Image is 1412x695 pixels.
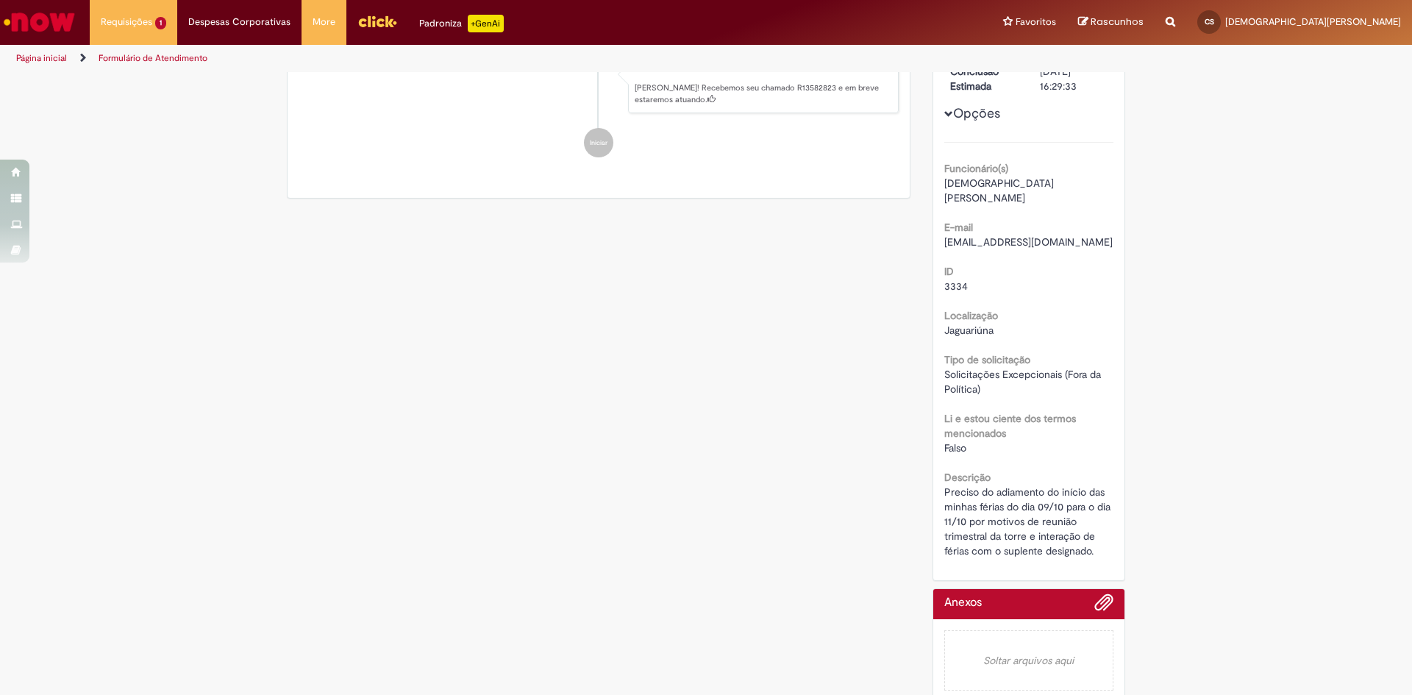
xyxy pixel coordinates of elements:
[635,82,891,105] p: [PERSON_NAME]! Recebemos seu chamado R13582823 e em breve estaremos atuando.
[155,17,166,29] span: 1
[1,7,77,37] img: ServiceNow
[419,15,504,32] div: Padroniza
[357,10,397,32] img: click_logo_yellow_360x200.png
[944,309,998,322] b: Localização
[646,65,671,74] span: 19h atrás
[944,324,994,337] span: Jaguariúna
[944,412,1076,440] b: Li e estou ciente dos termos mencionados
[1205,17,1214,26] span: CS
[944,265,954,278] b: ID
[299,29,899,173] ul: Histórico de tíquete
[1094,593,1113,619] button: Adicionar anexos
[939,64,1030,93] dt: Conclusão Estimada
[944,162,1008,175] b: Funcionário(s)
[944,279,968,293] span: 3334
[11,45,930,72] ul: Trilhas de página
[299,43,899,114] li: 3331
[944,630,1114,691] em: Soltar arquivos aqui
[1016,15,1056,29] span: Favoritos
[646,65,671,74] time: 30/09/2025 16:29:30
[944,596,982,610] h2: Anexos
[944,368,1104,396] span: Solicitações Excepcionais (Fora da Política)
[1040,64,1108,93] div: [DATE] 16:29:33
[944,177,1054,204] span: [DEMOGRAPHIC_DATA][PERSON_NAME]
[468,15,504,32] p: +GenAi
[944,221,973,234] b: E-mail
[1225,15,1401,28] span: [DEMOGRAPHIC_DATA][PERSON_NAME]
[188,15,290,29] span: Despesas Corporativas
[16,52,67,64] a: Página inicial
[99,52,207,64] a: Formulário de Atendimento
[944,471,991,484] b: Descrição
[101,15,152,29] span: Requisições
[1078,15,1144,29] a: Rascunhos
[313,15,335,29] span: More
[944,441,966,455] span: Falso
[944,353,1030,366] b: Tipo de solicitação
[944,235,1113,249] span: [EMAIL_ADDRESS][DOMAIN_NAME]
[1091,15,1144,29] span: Rascunhos
[944,485,1113,557] span: Preciso do adiamento do início das minhas férias do dia 09/10 para o dia 11/10 por motivos de reu...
